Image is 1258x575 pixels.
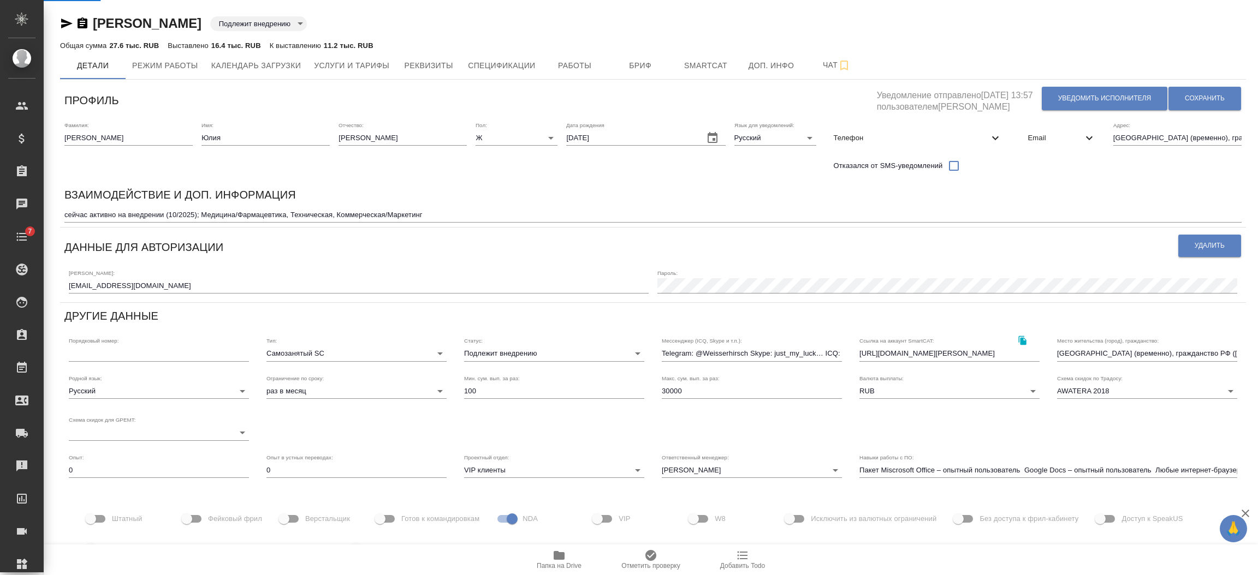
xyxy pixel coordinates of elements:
[64,122,89,128] label: Фамилия:
[476,122,487,128] label: Пол:
[464,454,509,460] label: Проектный отдел:
[1220,515,1247,542] button: 🙏
[266,346,447,361] div: Самозанятый SC
[112,513,142,524] span: Штатный
[1019,126,1105,150] div: Email
[1178,235,1241,257] button: Удалить
[811,58,863,72] span: Чат
[662,454,729,460] label: Ответственный менеджер:
[266,338,277,344] label: Тип:
[523,513,538,524] span: NDA
[614,59,667,73] span: Бриф
[734,130,816,146] div: Русский
[657,270,678,275] label: Пароль:
[69,384,249,399] div: Русский
[566,122,604,128] label: Дата рождения
[980,513,1078,524] span: Без доступа к фрил-кабинету
[401,513,479,524] span: Готов к командировкам
[537,562,581,570] span: Папка на Drive
[549,59,601,73] span: Работы
[1057,338,1159,344] label: Место жительства (город), гражданство:
[464,338,483,344] label: Статус:
[377,543,418,554] span: Предоплата
[621,562,680,570] span: Отметить проверку
[1042,87,1167,110] button: Уведомить исполнителя
[1185,94,1225,103] span: Сохранить
[680,59,732,73] span: Smartcat
[811,513,936,524] span: Исключить из валютных ограничений
[266,454,333,460] label: Опыт в устных переводах:
[662,338,742,344] label: Мессенджер (ICQ, Skype и т.п.):
[1113,122,1130,128] label: Адрес:
[132,59,198,73] span: Режим работы
[619,513,630,524] span: VIP
[168,41,211,50] p: Выставлено
[60,17,73,30] button: Скопировать ссылку для ЯМессенджера
[834,133,989,143] span: Телефон
[21,226,38,237] span: 7
[69,454,84,460] label: Опыт:
[1121,513,1183,524] span: Доступ к SpeakUS
[210,16,307,31] div: Подлежит внедрению
[324,41,373,50] p: 11.2 тыс. RUB
[715,513,726,524] span: W8
[859,454,914,460] label: Навыки работы с ПО:
[1011,329,1034,351] button: Скопировать ссылку
[69,270,115,275] label: [PERSON_NAME]:
[64,307,158,325] h6: Другие данные
[1168,87,1241,110] button: Сохранить
[468,59,535,73] span: Спецификации
[1195,241,1225,250] span: Удалить
[476,130,557,146] div: Ж
[513,544,605,575] button: Папка на Drive
[64,186,296,203] h6: Взаимодействие и доп. информация
[266,375,324,381] label: Ограничение по сроку:
[266,384,447,399] div: раз в месяц
[697,544,788,575] button: Добавить Todo
[828,463,843,478] button: Open
[216,19,294,28] button: Подлежит внедрению
[211,59,301,73] span: Календарь загрузки
[69,338,118,344] label: Порядковый номер:
[67,59,119,73] span: Детали
[464,346,644,361] div: Подлежит внедрению
[859,384,1040,399] div: RUB
[662,375,720,381] label: Макс. сум. вып. за раз:
[745,59,798,73] span: Доп. инфо
[64,211,1242,219] textarea: сейчас активно на внедрении (10/2025); Медицина/Фармацевтика, Техническая, Коммерческая/Маркетинг
[76,17,89,30] button: Скопировать ссылку
[1058,94,1151,103] span: Уведомить исполнителя
[734,122,794,128] label: Язык для уведомлений:
[60,41,109,50] p: Общая сумма
[1057,384,1237,399] div: AWATERA 2018
[201,122,213,128] label: Имя:
[464,375,520,381] label: Мин. сум. вып. за раз:
[877,84,1041,113] h5: Уведомление отправлено [DATE] 13:57 пользователем [PERSON_NAME]
[305,513,350,524] span: Верстальщик
[838,59,851,72] svg: Подписаться
[402,59,455,73] span: Реквизиты
[605,544,697,575] button: Отметить проверку
[64,92,119,109] h6: Профиль
[1057,375,1123,381] label: Схема скидок по Традосу:
[208,513,262,524] span: Фейковый фрил
[720,562,765,570] span: Добавить Todo
[339,122,364,128] label: Отчество:
[64,238,223,256] h6: Данные для авторизации
[630,463,645,478] button: Open
[859,375,904,381] label: Валюта выплаты:
[834,160,943,171] span: Отказался от SMS-уведомлений
[109,41,159,50] p: 27.6 тыс. RUB
[314,59,389,73] span: Услуги и тарифы
[93,16,201,31] a: [PERSON_NAME]
[270,41,324,50] p: К выставлению
[1224,517,1243,540] span: 🙏
[69,375,102,381] label: Родной язык:
[1028,133,1083,143] span: Email
[112,543,334,554] span: Диплом исполнителя дает право нотариально заверять переводы
[211,41,261,50] p: 16.4 тыс. RUB
[69,417,136,423] label: Схема скидок для GPEMT:
[825,126,1011,150] div: Телефон
[859,338,934,344] label: Ссылка на аккаунт SmartCAT:
[3,223,41,250] a: 7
